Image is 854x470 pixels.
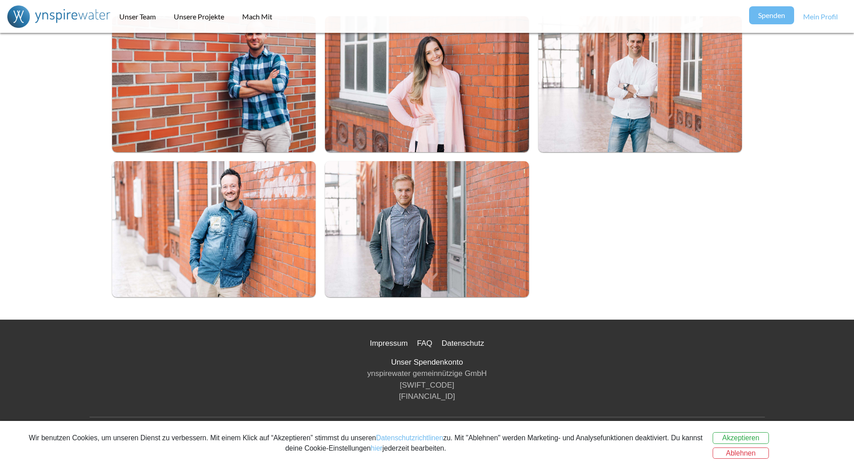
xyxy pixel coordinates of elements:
[713,432,769,444] button: Akzeptieren
[749,6,794,24] a: Spenden
[90,357,765,368] div: Unser Spendenkonto
[366,335,411,351] a: Impressum
[90,368,765,380] div: ynspirewater gemeinnützige GmbH
[413,335,436,351] a: FAQ
[376,434,443,442] a: Datenschutzrichtlinen
[90,391,765,402] div: [FINANCIAL_ID]
[90,380,765,391] div: [SWIFT_CODE]
[371,444,383,452] a: hier
[438,335,488,351] a: Datenschutz
[713,447,769,459] button: Ablehnen
[28,433,703,454] div: Wir benutzen Cookies, um unseren Dienst zu verbessern. Mit einem Klick auf “Akzeptieren” stimmst ...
